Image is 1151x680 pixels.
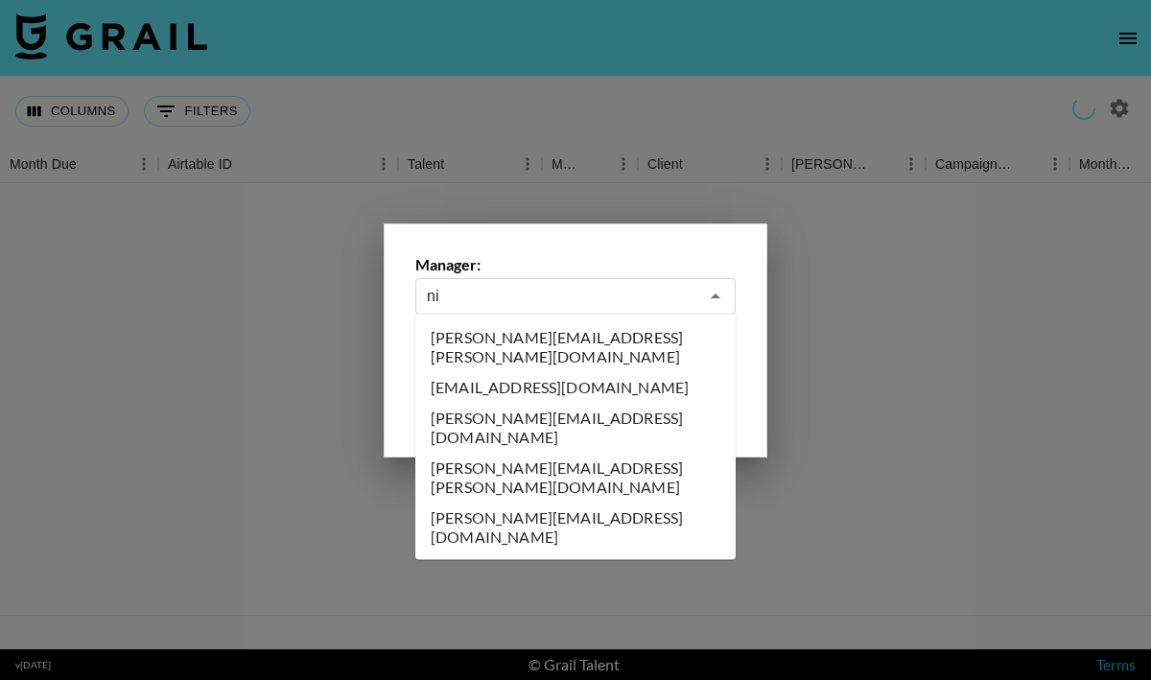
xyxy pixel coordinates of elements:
label: Manager: [415,255,736,274]
li: [PERSON_NAME][EMAIL_ADDRESS][DOMAIN_NAME] [415,403,736,453]
li: [PERSON_NAME][EMAIL_ADDRESS][DOMAIN_NAME] [415,503,736,552]
button: Close [702,283,729,310]
li: [PERSON_NAME][EMAIL_ADDRESS][PERSON_NAME][DOMAIN_NAME] [415,322,736,372]
li: [EMAIL_ADDRESS][DOMAIN_NAME] [415,372,736,403]
li: [PERSON_NAME][EMAIL_ADDRESS][PERSON_NAME][DOMAIN_NAME] [415,453,736,503]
